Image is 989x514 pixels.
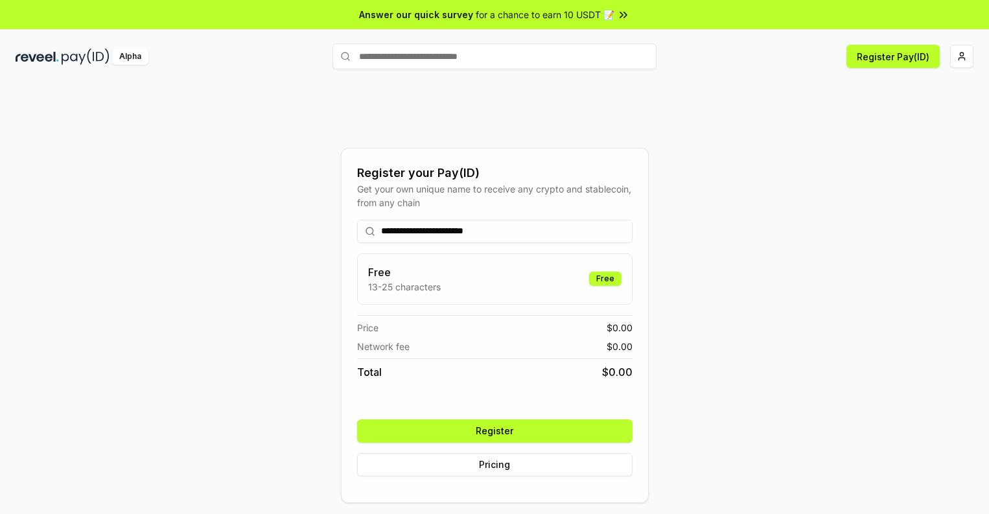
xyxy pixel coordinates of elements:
[602,364,633,380] span: $ 0.00
[476,8,614,21] span: for a chance to earn 10 USDT 📝
[357,419,633,443] button: Register
[368,280,441,294] p: 13-25 characters
[607,321,633,334] span: $ 0.00
[357,164,633,182] div: Register your Pay(ID)
[16,49,59,65] img: reveel_dark
[846,45,940,68] button: Register Pay(ID)
[357,453,633,476] button: Pricing
[359,8,473,21] span: Answer our quick survey
[607,340,633,353] span: $ 0.00
[589,272,622,286] div: Free
[357,364,382,380] span: Total
[357,340,410,353] span: Network fee
[357,321,378,334] span: Price
[357,182,633,209] div: Get your own unique name to receive any crypto and stablecoin, from any chain
[368,264,441,280] h3: Free
[62,49,110,65] img: pay_id
[112,49,148,65] div: Alpha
